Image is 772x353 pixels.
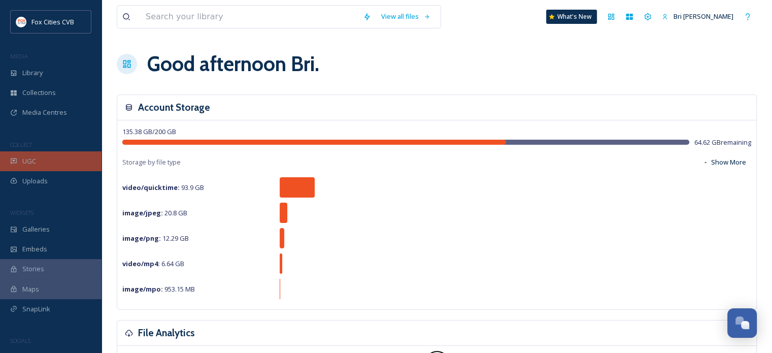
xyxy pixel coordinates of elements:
span: 93.9 GB [122,183,204,192]
strong: image/png : [122,234,161,243]
span: Embeds [22,244,47,254]
span: SOCIALS [10,337,30,344]
span: SnapLink [22,304,50,314]
input: Search your library [141,6,358,28]
span: COLLECT [10,141,32,148]
img: images.png [16,17,26,27]
button: Show More [697,152,751,172]
h3: Account Storage [138,100,210,115]
span: MEDIA [10,52,28,60]
span: Library [22,68,43,78]
h1: Good afternoon Bri . [147,49,319,79]
button: Open Chat [727,308,757,338]
h3: File Analytics [138,326,195,340]
span: 64.62 GB remaining [694,138,751,147]
span: Maps [22,284,39,294]
span: WIDGETS [10,209,33,216]
a: View all files [376,7,435,26]
span: 20.8 GB [122,208,187,217]
span: 135.38 GB / 200 GB [122,127,176,136]
span: Uploads [22,176,48,186]
span: Fox Cities CVB [31,17,74,26]
span: 953.15 MB [122,284,195,294]
strong: video/mp4 : [122,259,160,268]
span: UGC [22,156,36,166]
a: Bri [PERSON_NAME] [657,7,739,26]
a: What's New [546,10,597,24]
span: 12.29 GB [122,234,189,243]
span: Stories [22,264,44,274]
strong: video/quicktime : [122,183,180,192]
strong: image/jpeg : [122,208,163,217]
span: Bri [PERSON_NAME] [674,12,733,21]
span: Storage by file type [122,157,181,167]
span: 6.64 GB [122,259,184,268]
strong: image/mpo : [122,284,163,294]
span: Media Centres [22,108,67,117]
span: Galleries [22,224,50,234]
span: Collections [22,88,56,98]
